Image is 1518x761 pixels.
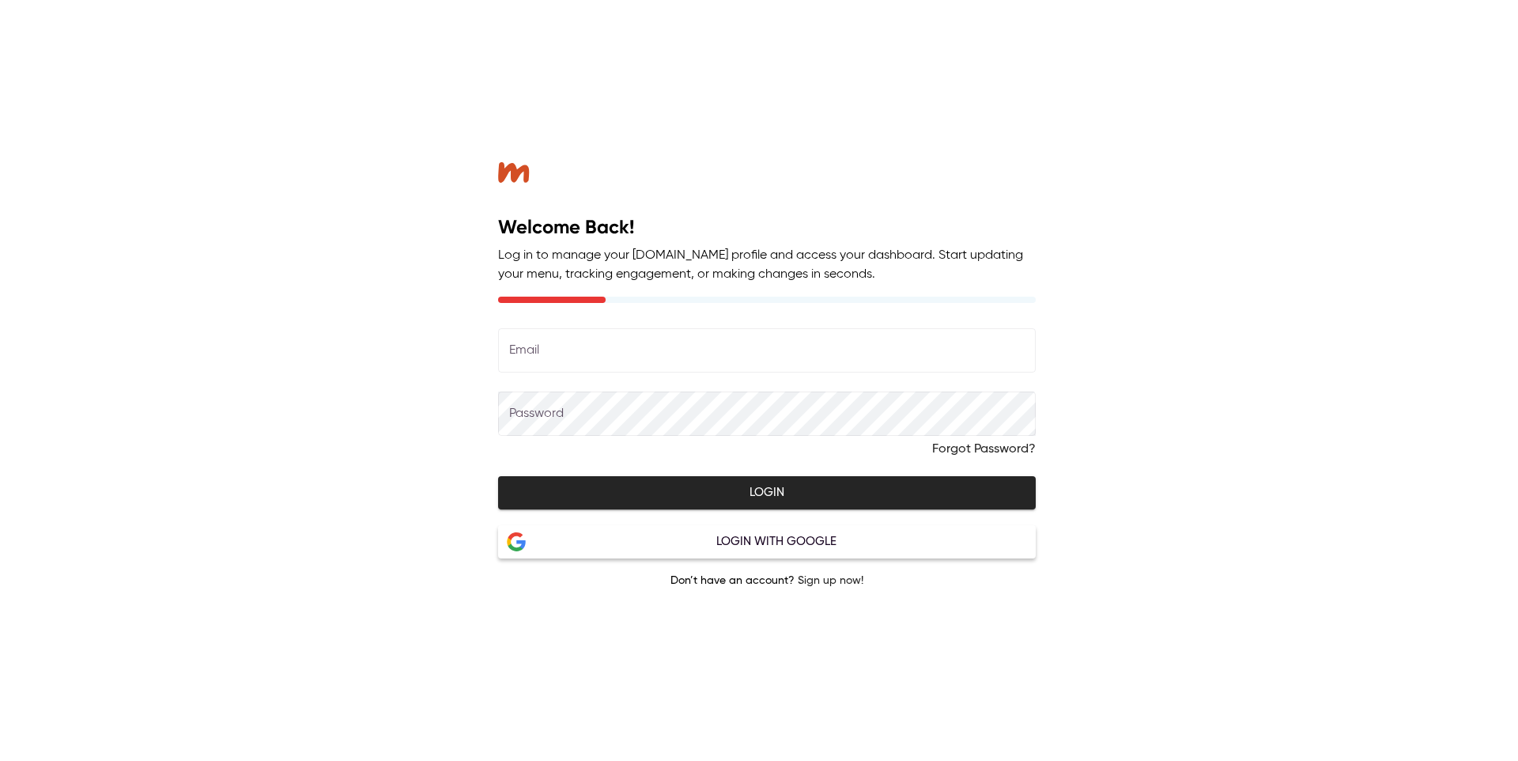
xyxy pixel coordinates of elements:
img: Google Logo [507,532,526,552]
h2: Welcome Back! [498,214,1036,240]
a: Forgot Password? [932,442,1036,457]
span: Login [515,483,1018,503]
a: Sign up now! [798,575,863,586]
p: Don’t have an account? [498,574,1036,588]
button: Login [498,476,1036,509]
div: Login with Google [526,532,1027,552]
p: Log in to manage your [DOMAIN_NAME] profile and access your dashboard. Start updating your menu, ... [498,246,1036,284]
button: Google LogoLogin with Google [498,525,1036,558]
